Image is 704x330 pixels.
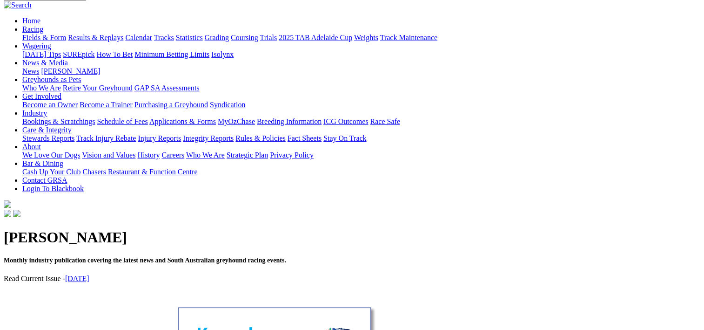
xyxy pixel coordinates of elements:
a: Contact GRSA [22,176,67,184]
img: facebook.svg [4,210,11,217]
a: Injury Reports [138,134,181,142]
a: Retire Your Greyhound [63,84,133,92]
a: Results & Replays [68,34,123,41]
a: Grading [205,34,229,41]
a: Statistics [176,34,203,41]
a: About [22,143,41,151]
a: Breeding Information [257,117,322,125]
img: Search [4,1,32,9]
a: Minimum Betting Limits [134,50,209,58]
div: About [22,151,700,159]
a: Stay On Track [323,134,366,142]
a: Applications & Forms [149,117,216,125]
a: Schedule of Fees [97,117,148,125]
a: News [22,67,39,75]
a: Fields & Form [22,34,66,41]
div: Get Involved [22,101,700,109]
a: Calendar [125,34,152,41]
a: 2025 TAB Adelaide Cup [279,34,352,41]
a: Vision and Values [82,151,135,159]
a: Syndication [210,101,245,109]
img: twitter.svg [13,210,20,217]
a: News & Media [22,59,68,67]
a: History [137,151,160,159]
a: Login To Blackbook [22,185,84,192]
p: Read Current Issue - [4,275,700,283]
a: SUREpick [63,50,94,58]
a: Get Involved [22,92,61,100]
a: Who We Are [22,84,61,92]
a: Privacy Policy [270,151,314,159]
a: Fact Sheets [288,134,322,142]
a: Cash Up Your Club [22,168,80,176]
a: We Love Our Dogs [22,151,80,159]
a: Track Maintenance [380,34,437,41]
a: Strategic Plan [227,151,268,159]
a: ICG Outcomes [323,117,368,125]
a: Purchasing a Greyhound [134,101,208,109]
div: Racing [22,34,700,42]
h1: [PERSON_NAME] [4,229,700,246]
a: Trials [260,34,277,41]
a: Tracks [154,34,174,41]
a: Chasers Restaurant & Function Centre [82,168,197,176]
a: [DATE] Tips [22,50,61,58]
a: Become a Trainer [80,101,133,109]
div: Wagering [22,50,700,59]
a: Careers [161,151,184,159]
a: Become an Owner [22,101,78,109]
a: Bar & Dining [22,159,63,167]
span: Monthly industry publication covering the latest news and South Australian greyhound racing events. [4,257,286,264]
a: [DATE] [65,275,89,282]
a: Weights [354,34,378,41]
a: MyOzChase [218,117,255,125]
div: Greyhounds as Pets [22,84,700,92]
a: Racing [22,25,43,33]
a: Industry [22,109,47,117]
a: GAP SA Assessments [134,84,200,92]
div: Industry [22,117,700,126]
a: [PERSON_NAME] [41,67,100,75]
a: Track Injury Rebate [76,134,136,142]
div: News & Media [22,67,700,76]
a: Who We Are [186,151,225,159]
a: How To Bet [97,50,133,58]
a: Home [22,17,40,25]
div: Bar & Dining [22,168,700,176]
a: Wagering [22,42,51,50]
a: Greyhounds as Pets [22,76,81,83]
div: Care & Integrity [22,134,700,143]
a: Care & Integrity [22,126,72,134]
img: logo-grsa-white.png [4,200,11,208]
a: Stewards Reports [22,134,74,142]
a: Integrity Reports [183,134,234,142]
a: Isolynx [211,50,234,58]
a: Coursing [231,34,258,41]
a: Bookings & Scratchings [22,117,95,125]
a: Rules & Policies [235,134,286,142]
a: Race Safe [370,117,400,125]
